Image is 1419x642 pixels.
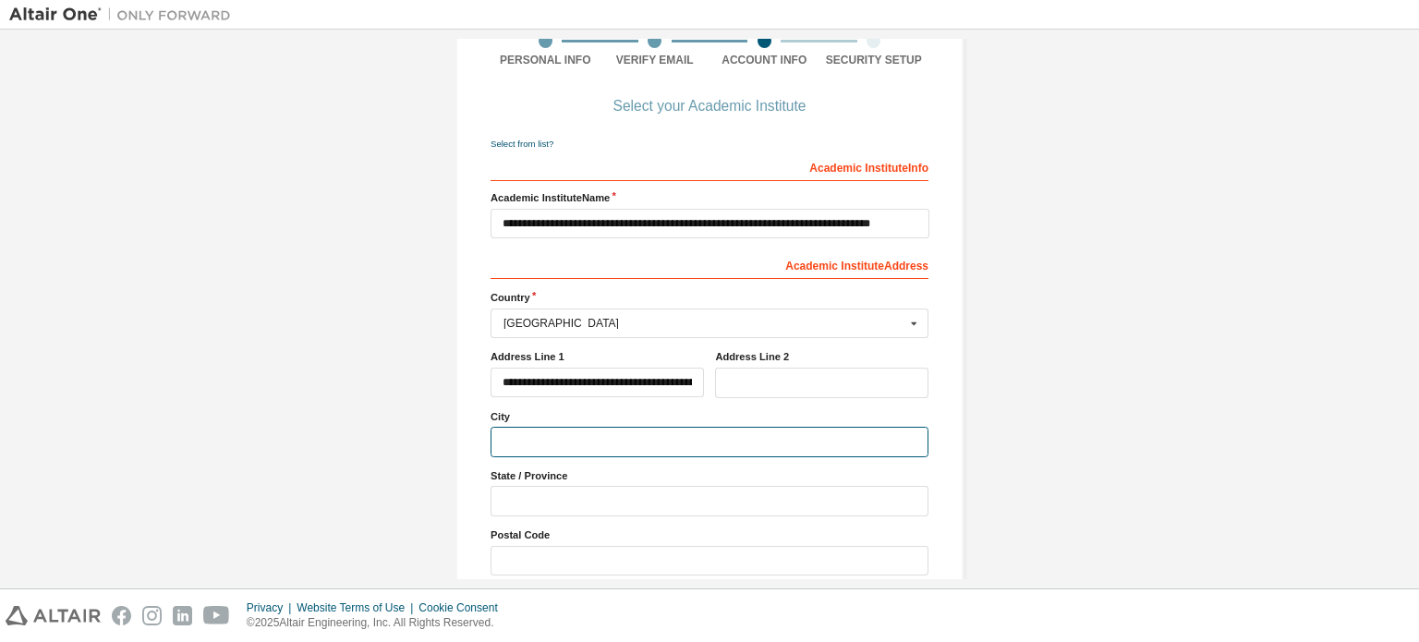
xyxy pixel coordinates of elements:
[9,6,240,24] img: Altair One
[503,318,905,329] div: [GEOGRAPHIC_DATA]
[491,290,928,305] label: Country
[491,190,928,205] label: Academic Institute Name
[819,53,929,67] div: Security Setup
[247,600,297,615] div: Privacy
[297,600,418,615] div: Website Terms of Use
[491,139,553,149] a: Select from list?
[203,606,230,625] img: youtube.svg
[418,600,508,615] div: Cookie Consent
[613,101,807,112] div: Select your Academic Institute
[709,53,819,67] div: Account Info
[247,615,509,631] p: © 2025 Altair Engineering, Inc. All Rights Reserved.
[715,349,928,364] label: Address Line 2
[491,249,928,279] div: Academic Institute Address
[142,606,162,625] img: instagram.svg
[491,151,928,181] div: Academic Institute Info
[491,468,928,483] label: State / Province
[6,606,101,625] img: altair_logo.svg
[112,606,131,625] img: facebook.svg
[600,53,710,67] div: Verify Email
[491,409,928,424] label: City
[491,527,928,542] label: Postal Code
[491,349,704,364] label: Address Line 1
[491,53,600,67] div: Personal Info
[173,606,192,625] img: linkedin.svg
